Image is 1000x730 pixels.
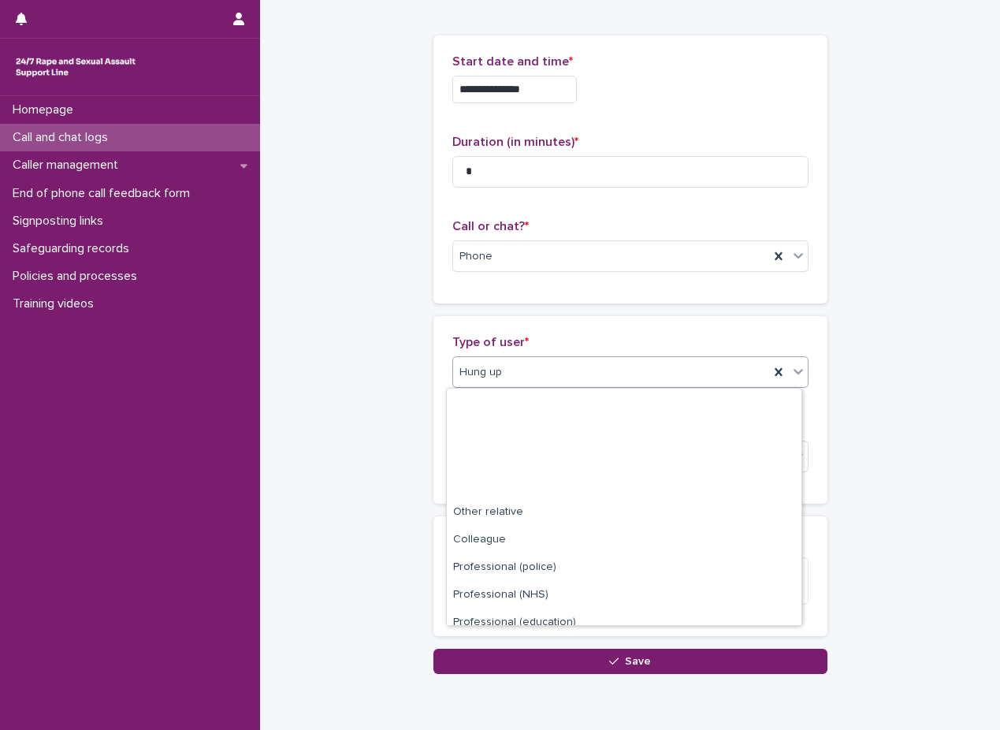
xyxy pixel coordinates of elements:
span: Call or chat? [452,220,529,233]
span: Save [625,656,651,667]
span: Duration (in minutes) [452,136,578,148]
p: Training videos [6,296,106,311]
button: Save [433,649,827,674]
p: Caller management [6,158,131,173]
span: Start date and time [452,55,573,68]
p: Signposting links [6,214,116,229]
span: Phone [459,248,493,265]
p: Policies and processes [6,269,150,284]
p: Call and chat logs [6,130,121,145]
img: rhQMoQhaT3yELyF149Cw [13,51,139,83]
span: Hung up [459,364,502,381]
p: Safeguarding records [6,241,142,256]
span: Type of user [452,336,529,348]
p: End of phone call feedback form [6,186,203,201]
p: Homepage [6,102,86,117]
